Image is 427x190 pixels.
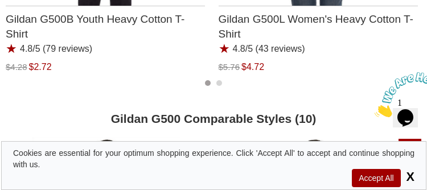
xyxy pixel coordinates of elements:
[5,5,75,49] img: Chat attention grabber
[13,147,414,170] div: Cookies are essential for your optimum shopping experience. Click 'Accept All' to accept and cont...
[29,63,52,72] span: $2.72
[403,170,414,184] span: X
[6,109,421,137] h2: Gildan G500 Comparable Styles (10)
[6,12,205,42] a: Gildan G500B Youth Heavy Cotton T-Shirt
[241,63,264,72] span: $4.72
[352,169,400,187] span: Accept All
[219,63,240,71] span: $5.76
[6,63,27,71] span: $4.28
[219,12,418,42] a: Gildan G500L Women's Heavy Cotton T-Shirt
[20,44,92,53] div: 4.8/5 (79 reviews)
[233,44,305,53] div: 4.8/5 (43 reviews)
[5,5,9,14] span: 1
